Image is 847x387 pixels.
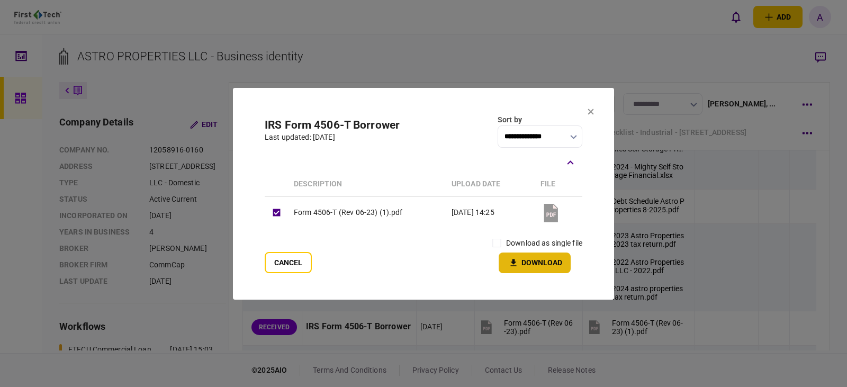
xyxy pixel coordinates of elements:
[289,196,446,229] td: Form 4506-T (Rev 06-23) (1).pdf
[265,252,312,273] button: Cancel
[535,172,582,197] th: file
[446,172,535,197] th: upload date
[265,132,400,143] div: last updated: [DATE]
[506,238,582,249] label: download as single file
[289,172,446,197] th: Description
[265,119,400,132] h2: IRS Form 4506-T Borrower
[498,114,582,125] div: Sort by
[499,253,571,273] button: Download
[446,196,535,229] td: [DATE] 14:25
